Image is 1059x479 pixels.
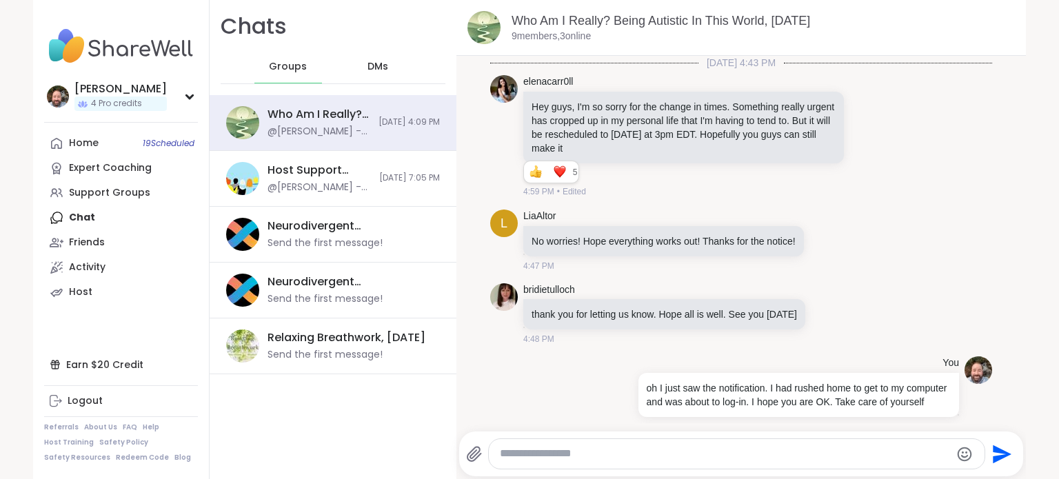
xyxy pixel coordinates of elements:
[44,280,198,305] a: Host
[523,185,554,198] span: 4:59 PM
[367,60,388,74] span: DMs
[44,156,198,181] a: Expert Coaching
[698,56,784,70] span: [DATE] 4:43 PM
[226,274,259,307] img: Neurodivergent Peer Support Group - Sunday, Oct 12
[524,161,573,183] div: Reaction list
[268,218,432,234] div: Neurodivergent [MEDICAL_DATA] Group - [DATE]
[965,356,992,384] img: https://sharewell-space-live.sfo3.digitaloceanspaces.com/user-generated/3d855412-782e-477c-9099-c...
[268,274,432,289] div: Neurodivergent [MEDICAL_DATA] Group - [DATE]
[44,255,198,280] a: Activity
[69,186,150,200] div: Support Groups
[226,162,259,195] img: Host Support Circle (have hosted 1+ session), Oct 07
[84,422,117,432] a: About Us
[956,446,973,462] button: Emoji picker
[44,230,198,255] a: Friends
[268,163,371,178] div: Host Support Circle (have hosted 1+ session), [DATE]
[379,172,440,184] span: [DATE] 7:05 PM
[74,81,167,96] div: [PERSON_NAME]
[269,60,307,74] span: Groups
[221,11,287,42] h1: Chats
[116,453,169,462] a: Redeem Code
[226,329,259,363] img: Relaxing Breathwork, Oct 13
[490,75,518,103] img: https://sharewell-space-live.sfo3.digitaloceanspaces.com/user-generated/200369d6-9b8a-4542-896f-b...
[69,285,92,299] div: Host
[268,181,371,194] div: @[PERSON_NAME] - @[PERSON_NAME] thank you for addressing my last few questions and glad to hear t...
[143,138,194,149] span: 19 Scheduled
[69,161,152,175] div: Expert Coaching
[174,453,191,462] a: Blog
[532,234,796,248] p: No worries! Hope everything works out! Thanks for the notice!
[942,420,959,433] span: Sent
[44,389,198,414] a: Logout
[268,292,383,306] div: Send the first message!
[91,98,142,110] span: 4 Pro credits
[902,420,934,433] span: 4:57 PM
[573,166,579,179] span: 5
[523,333,554,345] span: 4:48 PM
[268,236,383,250] div: Send the first message!
[532,100,836,155] p: Hey guys, I'm so sorry for the change in times. Something really urgent has cropped up in my pers...
[268,330,425,345] div: Relaxing Breathwork, [DATE]
[268,348,383,362] div: Send the first message!
[226,218,259,251] img: Neurodivergent Peer Support Group - Monday, Oct 13
[647,381,951,409] p: oh I just saw the notification. I had rushed home to get to my computer and was about to log-in. ...
[528,167,543,178] button: Reactions: like
[44,438,94,447] a: Host Training
[123,422,137,432] a: FAQ
[268,125,370,139] div: @[PERSON_NAME] - Thank you for always making us feel so welcome and supported. I always leave the...
[44,453,110,462] a: Safety Resources
[379,116,440,128] span: [DATE] 4:09 PM
[523,210,556,223] a: LiaAltor
[523,283,575,297] a: bridietulloch
[69,236,105,249] div: Friends
[44,22,198,70] img: ShareWell Nav Logo
[143,422,159,432] a: Help
[512,14,810,28] a: Who Am I Really? Being Autistic In This World, [DATE]
[523,260,554,272] span: 4:47 PM
[68,394,103,408] div: Logout
[44,181,198,205] a: Support Groups
[44,352,198,377] div: Earn $20 Credit
[512,30,591,43] p: 9 members, 3 online
[936,420,939,433] span: •
[47,85,69,108] img: Brian_L
[69,136,99,150] div: Home
[226,106,259,139] img: Who Am I Really? Being Autistic In This World, Oct 10
[69,261,105,274] div: Activity
[44,131,198,156] a: Home19Scheduled
[467,11,501,44] img: Who Am I Really? Being Autistic In This World, Oct 10
[563,185,586,198] span: Edited
[490,283,518,311] img: https://sharewell-space-live.sfo3.digitaloceanspaces.com/user-generated/f4be022b-9d23-4718-9520-a...
[523,75,573,89] a: elenacarr0ll
[268,107,370,122] div: Who Am I Really? Being Autistic In This World, [DATE]
[532,307,797,321] p: thank you for letting us know. Hope all is well. See you [DATE]
[942,356,959,370] h4: You
[500,447,950,461] textarea: Type your message
[557,185,560,198] span: •
[552,167,567,178] button: Reactions: love
[44,422,79,432] a: Referrals
[985,438,1016,469] button: Send
[501,214,507,233] span: L
[99,438,148,447] a: Safety Policy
